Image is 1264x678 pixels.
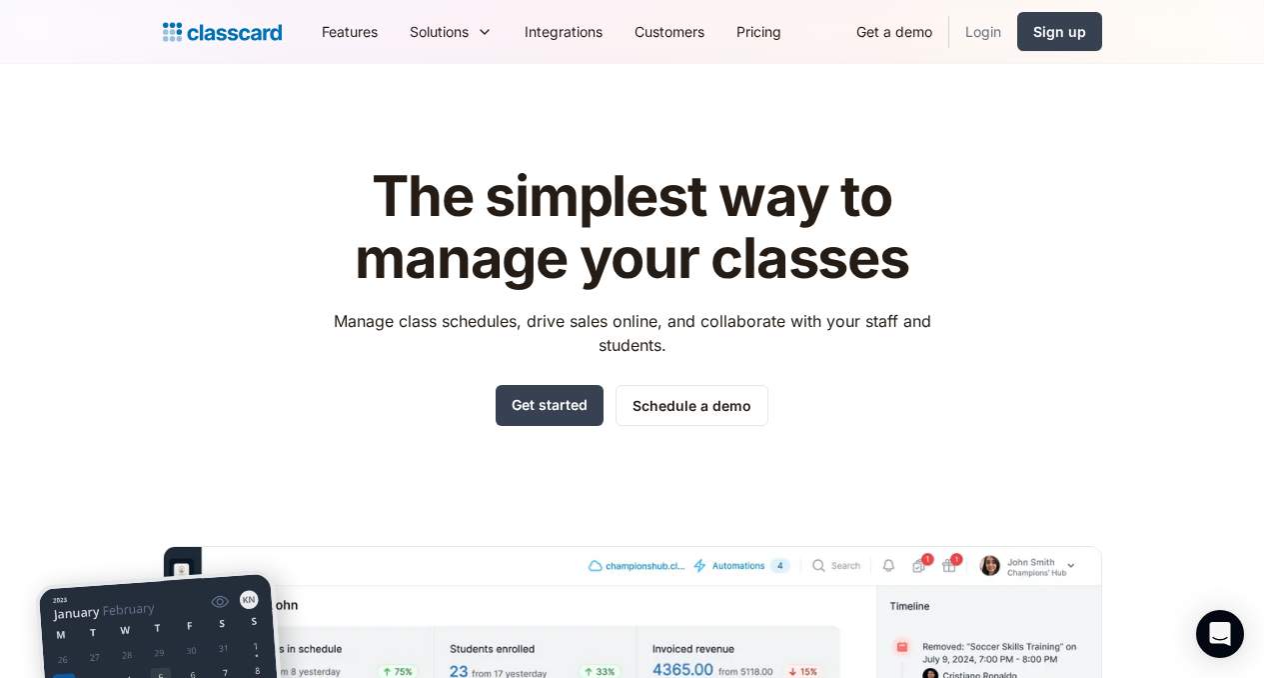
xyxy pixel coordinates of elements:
[619,9,720,54] a: Customers
[840,9,948,54] a: Get a demo
[616,385,768,426] a: Schedule a demo
[1033,21,1086,42] div: Sign up
[720,9,797,54] a: Pricing
[509,9,619,54] a: Integrations
[394,9,509,54] div: Solutions
[410,21,469,42] div: Solutions
[315,166,949,289] h1: The simplest way to manage your classes
[1017,12,1102,51] a: Sign up
[949,9,1017,54] a: Login
[1196,610,1244,658] div: Open Intercom Messenger
[163,18,282,46] a: home
[306,9,394,54] a: Features
[496,385,604,426] a: Get started
[315,309,949,357] p: Manage class schedules, drive sales online, and collaborate with your staff and students.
